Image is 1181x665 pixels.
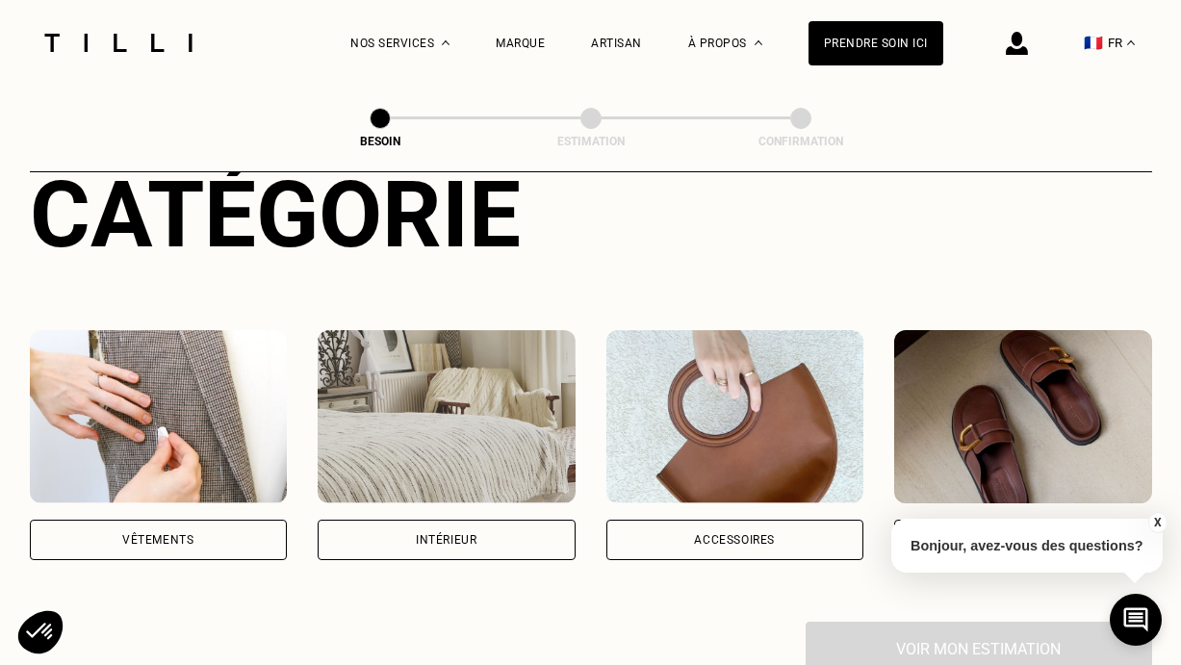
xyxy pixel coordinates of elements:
p: Bonjour, avez-vous des questions? [891,519,1163,573]
div: Intérieur [416,534,476,546]
div: Confirmation [705,135,897,148]
a: Artisan [591,37,642,50]
img: Accessoires [606,330,864,503]
div: Besoin [284,135,476,148]
div: Accessoires [694,534,775,546]
div: Estimation [495,135,687,148]
div: Vêtements [122,534,193,546]
img: icône connexion [1006,32,1028,55]
img: Menu déroulant [442,40,449,45]
div: Catégorie [30,161,1152,269]
img: Intérieur [318,330,576,503]
img: menu déroulant [1127,40,1135,45]
button: X [1147,512,1167,533]
img: Logo du service de couturière Tilli [38,34,199,52]
a: Marque [496,37,545,50]
img: Menu déroulant à propos [755,40,762,45]
a: Prendre soin ici [809,21,943,65]
img: Chaussures [894,330,1152,503]
img: Vêtements [30,330,288,503]
span: 🇫🇷 [1084,34,1103,52]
